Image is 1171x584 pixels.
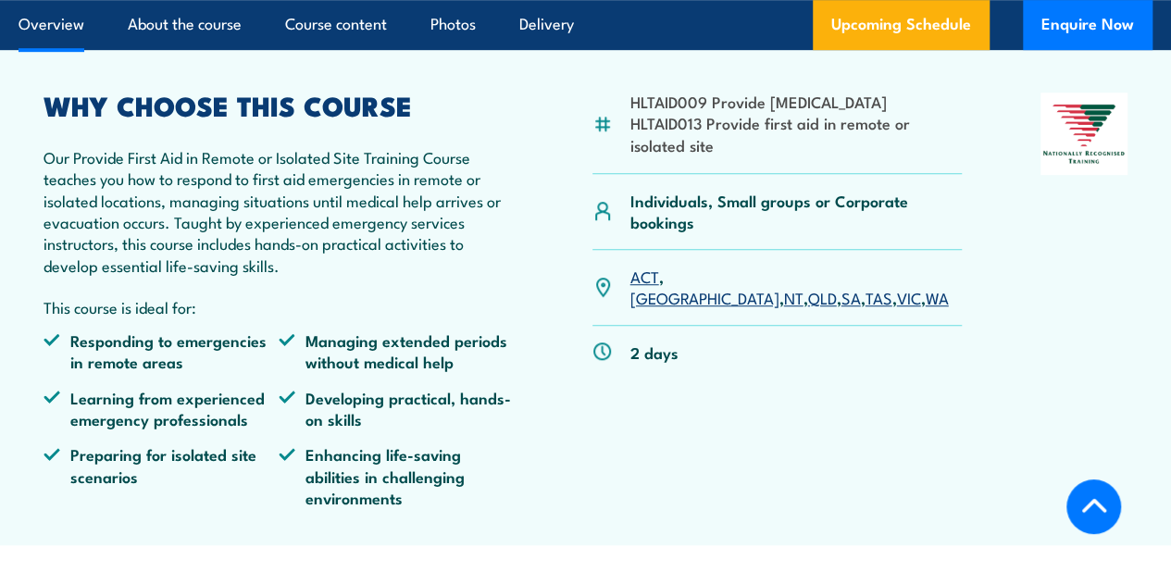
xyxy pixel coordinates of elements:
[866,286,892,308] a: TAS
[808,286,837,308] a: QLD
[44,443,279,508] li: Preparing for isolated site scenarios
[630,265,659,287] a: ACT
[630,342,679,363] p: 2 days
[44,146,514,276] p: Our Provide First Aid in Remote or Isolated Site Training Course teaches you how to respond to fi...
[841,286,861,308] a: SA
[279,443,514,508] li: Enhancing life-saving abilities in challenging environments
[630,112,963,155] li: HLTAID013 Provide first aid in remote or isolated site
[926,286,949,308] a: WA
[1040,93,1127,175] img: Nationally Recognised Training logo.
[44,93,514,117] h2: WHY CHOOSE THIS COURSE
[630,190,963,233] p: Individuals, Small groups or Corporate bookings
[897,286,921,308] a: VIC
[44,329,279,373] li: Responding to emergencies in remote areas
[630,266,963,309] p: , , , , , , ,
[784,286,804,308] a: NT
[44,387,279,430] li: Learning from experienced emergency professionals
[44,296,514,317] p: This course is ideal for:
[279,329,514,373] li: Managing extended periods without medical help
[279,387,514,430] li: Developing practical, hands-on skills
[630,286,779,308] a: [GEOGRAPHIC_DATA]
[630,91,963,112] li: HLTAID009 Provide [MEDICAL_DATA]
